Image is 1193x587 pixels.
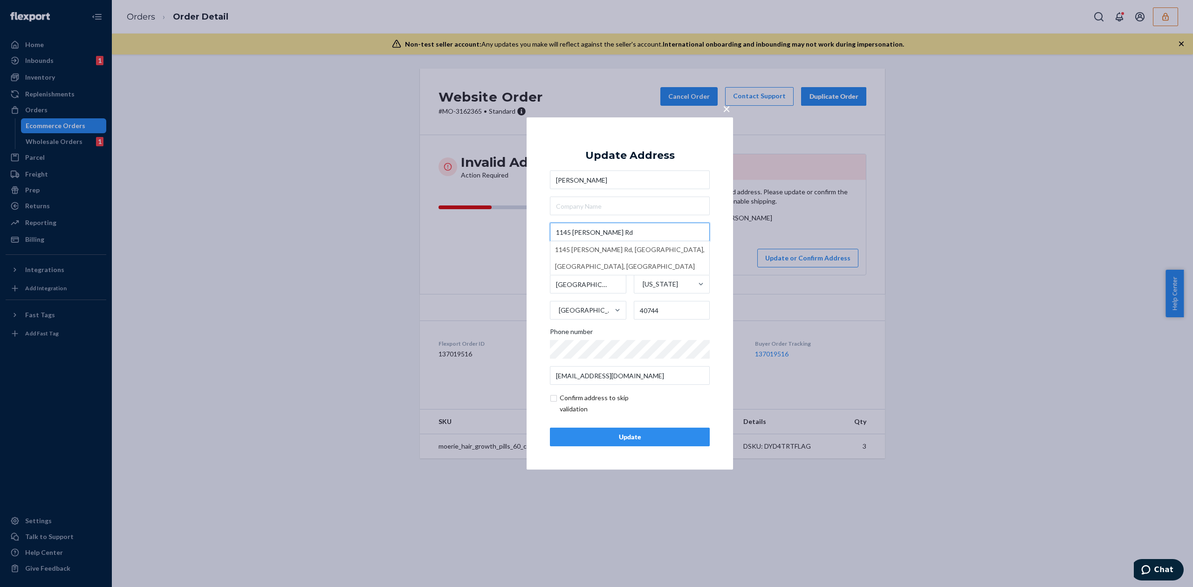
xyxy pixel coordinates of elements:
input: City [550,275,626,293]
input: First & Last Name [550,171,710,189]
div: Update [558,432,702,442]
div: [GEOGRAPHIC_DATA] [559,306,614,315]
div: Update Address [585,150,675,161]
div: 1145 [PERSON_NAME] Rd, [GEOGRAPHIC_DATA], [GEOGRAPHIC_DATA], [GEOGRAPHIC_DATA] [555,241,705,275]
iframe: Opens a widget where you can chat to one of our agents [1134,559,1184,582]
input: Company Name [550,197,710,215]
input: Email (Only Required for International) [550,366,710,385]
span: × [723,101,730,116]
input: ZIP Code [634,301,710,320]
input: [GEOGRAPHIC_DATA] [558,301,559,320]
button: Update [550,428,710,446]
input: 1145 [PERSON_NAME] Rd, [GEOGRAPHIC_DATA], [GEOGRAPHIC_DATA], [GEOGRAPHIC_DATA] [550,223,710,241]
div: [US_STATE] [643,280,678,289]
span: Phone number [550,327,593,340]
